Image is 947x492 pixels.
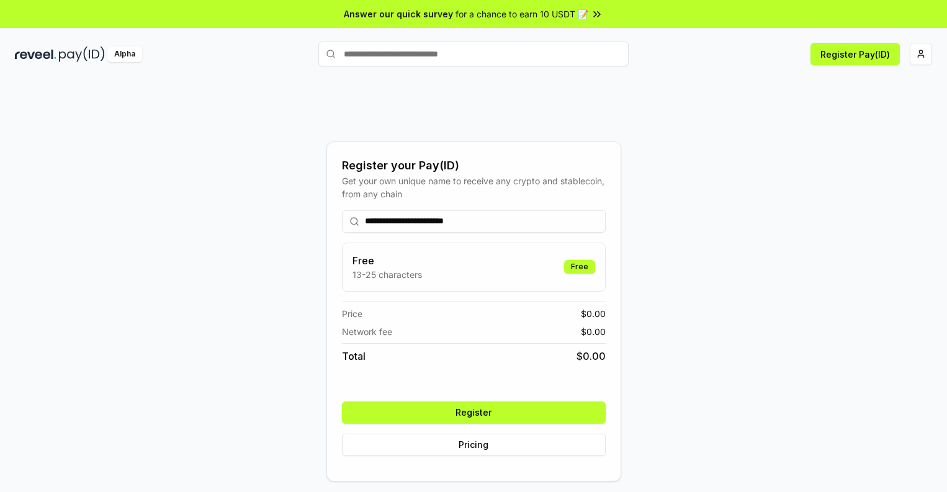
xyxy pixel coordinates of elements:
[577,349,606,364] span: $ 0.00
[342,434,606,456] button: Pricing
[342,157,606,174] div: Register your Pay(ID)
[810,43,900,65] button: Register Pay(ID)
[344,7,453,20] span: Answer our quick survey
[581,325,606,338] span: $ 0.00
[107,47,142,62] div: Alpha
[456,7,588,20] span: for a chance to earn 10 USDT 📝
[352,253,422,268] h3: Free
[342,307,362,320] span: Price
[342,174,606,200] div: Get your own unique name to receive any crypto and stablecoin, from any chain
[352,268,422,281] p: 13-25 characters
[581,307,606,320] span: $ 0.00
[342,325,392,338] span: Network fee
[59,47,105,62] img: pay_id
[342,401,606,424] button: Register
[564,260,595,274] div: Free
[342,349,366,364] span: Total
[15,47,56,62] img: reveel_dark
